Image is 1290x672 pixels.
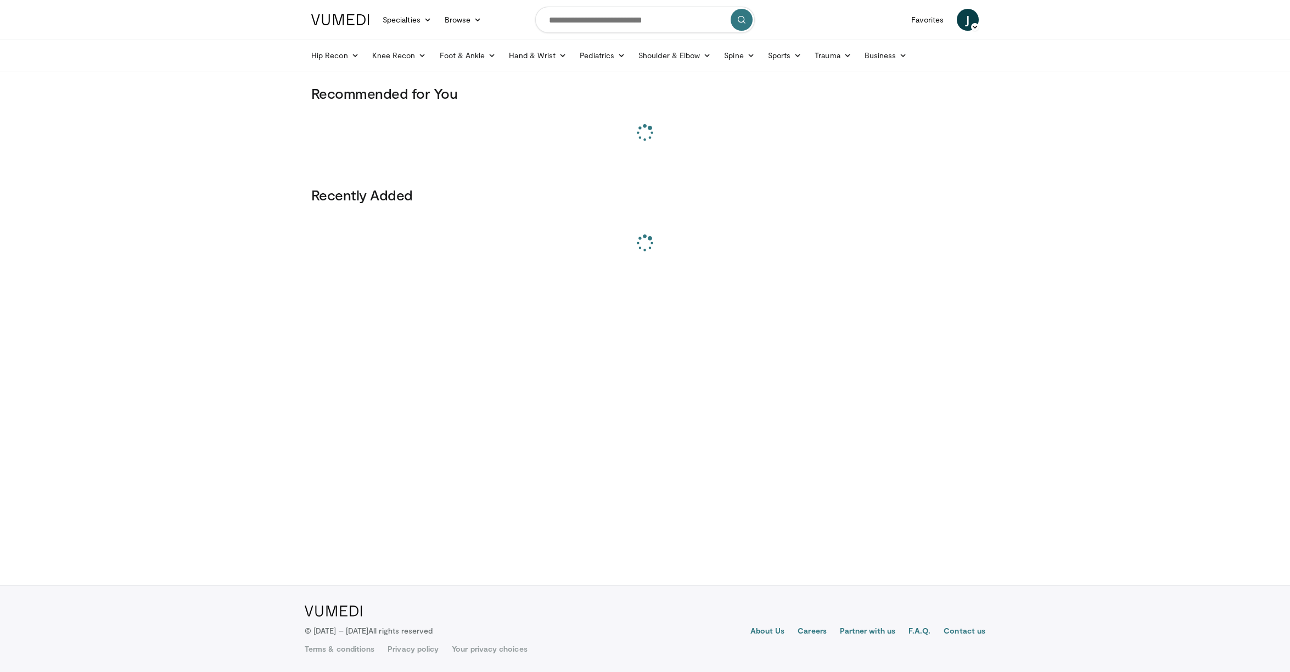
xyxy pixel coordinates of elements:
[452,643,527,654] a: Your privacy choices
[366,44,433,66] a: Knee Recon
[502,44,573,66] a: Hand & Wrist
[808,44,858,66] a: Trauma
[905,9,950,31] a: Favorites
[573,44,632,66] a: Pediatrics
[761,44,809,66] a: Sports
[305,643,374,654] a: Terms & conditions
[632,44,717,66] a: Shoulder & Elbow
[305,44,366,66] a: Hip Recon
[433,44,503,66] a: Foot & Ankle
[717,44,761,66] a: Spine
[944,625,985,639] a: Contact us
[840,625,895,639] a: Partner with us
[305,606,362,617] img: VuMedi Logo
[388,643,439,654] a: Privacy policy
[798,625,827,639] a: Careers
[311,85,979,102] h3: Recommended for You
[311,14,369,25] img: VuMedi Logo
[957,9,979,31] a: J
[368,626,433,635] span: All rights reserved
[376,9,438,31] a: Specialties
[908,625,930,639] a: F.A.Q.
[438,9,489,31] a: Browse
[535,7,755,33] input: Search topics, interventions
[858,44,914,66] a: Business
[311,186,979,204] h3: Recently Added
[750,625,785,639] a: About Us
[305,625,433,636] p: © [DATE] – [DATE]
